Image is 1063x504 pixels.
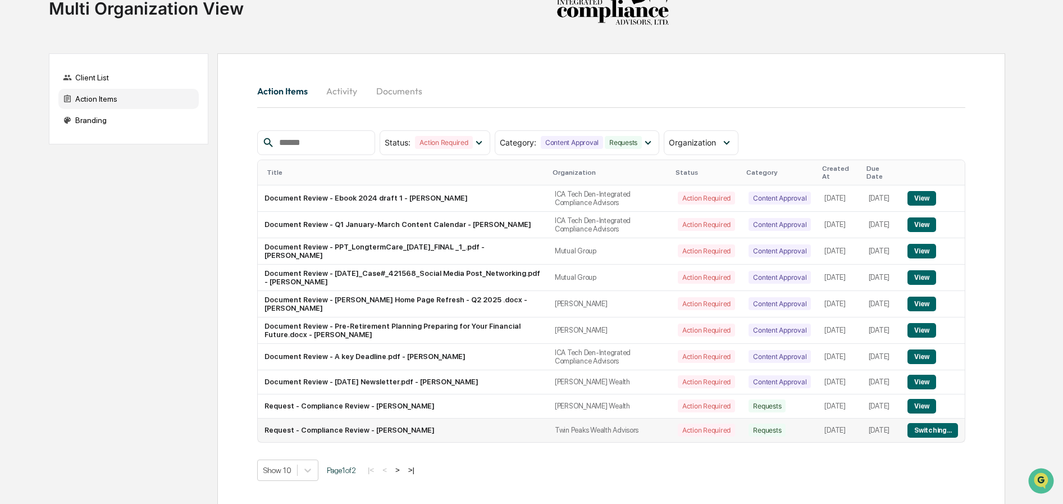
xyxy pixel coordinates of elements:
[79,190,136,199] a: Powered byPylon
[862,291,901,317] td: [DATE]
[258,419,548,442] td: Request - Compliance Review - [PERSON_NAME]
[678,218,735,231] div: Action Required
[907,270,936,285] button: View
[907,244,936,258] button: View
[379,465,390,475] button: <
[818,265,861,291] td: [DATE]
[38,86,184,97] div: Start new chat
[191,89,204,103] button: Start new chat
[749,297,811,310] div: Content Approval
[818,394,861,419] td: [DATE]
[749,375,811,388] div: Content Approval
[548,370,671,394] td: [PERSON_NAME] Wealth
[11,164,20,173] div: 🔎
[818,291,861,317] td: [DATE]
[548,265,671,291] td: Mutual Group
[678,271,735,284] div: Action Required
[58,110,199,130] div: Branding
[907,217,936,232] button: View
[548,344,671,370] td: ICA Tech Den-Integrated Compliance Advisors
[749,350,811,363] div: Content Approval
[862,419,901,442] td: [DATE]
[676,169,737,176] div: Status
[749,424,786,437] div: Requests
[605,136,642,149] div: Requests
[678,399,735,412] div: Action Required
[11,143,20,152] div: 🖐️
[553,169,667,176] div: Organization
[749,399,786,412] div: Requests
[678,350,735,363] div: Action Required
[818,212,861,238] td: [DATE]
[818,238,861,265] td: [DATE]
[7,137,77,157] a: 🖐️Preclearance
[548,238,671,265] td: Mutual Group
[257,78,965,105] div: activity tabs
[818,317,861,344] td: [DATE]
[678,375,735,388] div: Action Required
[81,143,90,152] div: 🗄️
[678,297,735,310] div: Action Required
[258,185,548,212] td: Document Review - Ebook 2024 draft 1 - [PERSON_NAME]
[258,212,548,238] td: Document Review - Q1 January-March Content Calendar - [PERSON_NAME]
[907,349,936,364] button: View
[907,297,936,311] button: View
[678,324,735,337] div: Action Required
[749,271,811,284] div: Content Approval
[818,185,861,212] td: [DATE]
[267,169,544,176] div: Title
[866,165,896,180] div: Due Date
[862,370,901,394] td: [DATE]
[11,24,204,42] p: How can we help?
[862,265,901,291] td: [DATE]
[77,137,144,157] a: 🗄️Attestations
[907,399,936,414] button: View
[258,265,548,291] td: Document Review - [DATE]_Case#_421568_Social Media Post_Networking.pdf - [PERSON_NAME]
[818,344,861,370] td: [DATE]
[818,370,861,394] td: [DATE]
[258,370,548,394] td: Document Review - [DATE] Newsletter.pdf - [PERSON_NAME]
[258,317,548,344] td: Document Review - Pre-Retirement Planning Preparing for Your Financial Future.docx - [PERSON_NAME]
[38,97,142,106] div: We're available if you need us!
[822,165,857,180] div: Created At
[317,78,367,105] button: Activity
[257,78,317,105] button: Action Items
[258,291,548,317] td: Document Review - [PERSON_NAME] Home Page Refresh - Q2 2025 .docx - [PERSON_NAME]
[749,218,811,231] div: Content Approval
[862,212,901,238] td: [DATE]
[678,244,735,257] div: Action Required
[364,465,377,475] button: |<
[392,465,403,475] button: >
[112,190,136,199] span: Pylon
[258,238,548,265] td: Document Review - PPT_LongtermCare_[DATE]_FINAL _1_.pdf - [PERSON_NAME]
[749,324,811,337] div: Content Approval
[749,192,811,205] div: Content Approval
[541,136,603,149] div: Content Approval
[746,169,813,176] div: Category
[548,419,671,442] td: Twin Peaks Wealth Advisors
[818,419,861,442] td: [DATE]
[548,212,671,238] td: ICA Tech Den-Integrated Compliance Advisors
[548,394,671,419] td: [PERSON_NAME] Wealth
[548,291,671,317] td: [PERSON_NAME]
[862,394,901,419] td: [DATE]
[749,244,811,257] div: Content Approval
[548,185,671,212] td: ICA Tech Den-Integrated Compliance Advisors
[405,465,418,475] button: >|
[258,394,548,419] td: Request - Compliance Review - [PERSON_NAME]
[907,323,936,338] button: View
[327,466,356,475] span: Page 1 of 2
[385,138,410,147] span: Status :
[862,317,901,344] td: [DATE]
[29,51,185,63] input: Clear
[7,158,75,179] a: 🔎Data Lookup
[22,163,71,174] span: Data Lookup
[258,344,548,370] td: Document Review - A key Deadline.pdf - [PERSON_NAME]
[22,142,72,153] span: Preclearance
[907,375,936,389] button: View
[548,317,671,344] td: [PERSON_NAME]
[500,138,536,147] span: Category :
[415,136,472,149] div: Action Required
